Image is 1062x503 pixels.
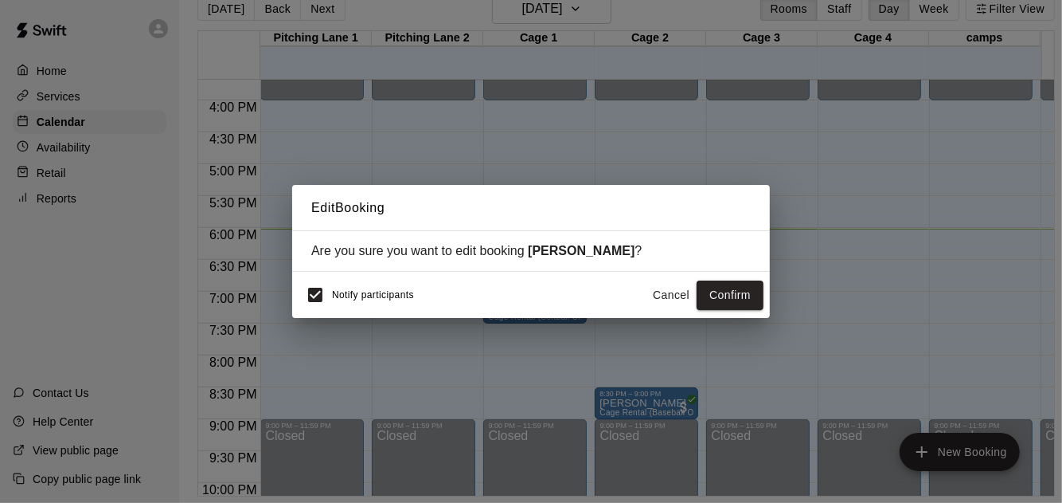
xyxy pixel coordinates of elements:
[311,244,751,258] div: Are you sure you want to edit booking ?
[332,290,414,301] span: Notify participants
[528,244,634,257] strong: [PERSON_NAME]
[697,281,763,310] button: Confirm
[646,281,697,310] button: Cancel
[292,185,770,231] h2: Edit Booking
